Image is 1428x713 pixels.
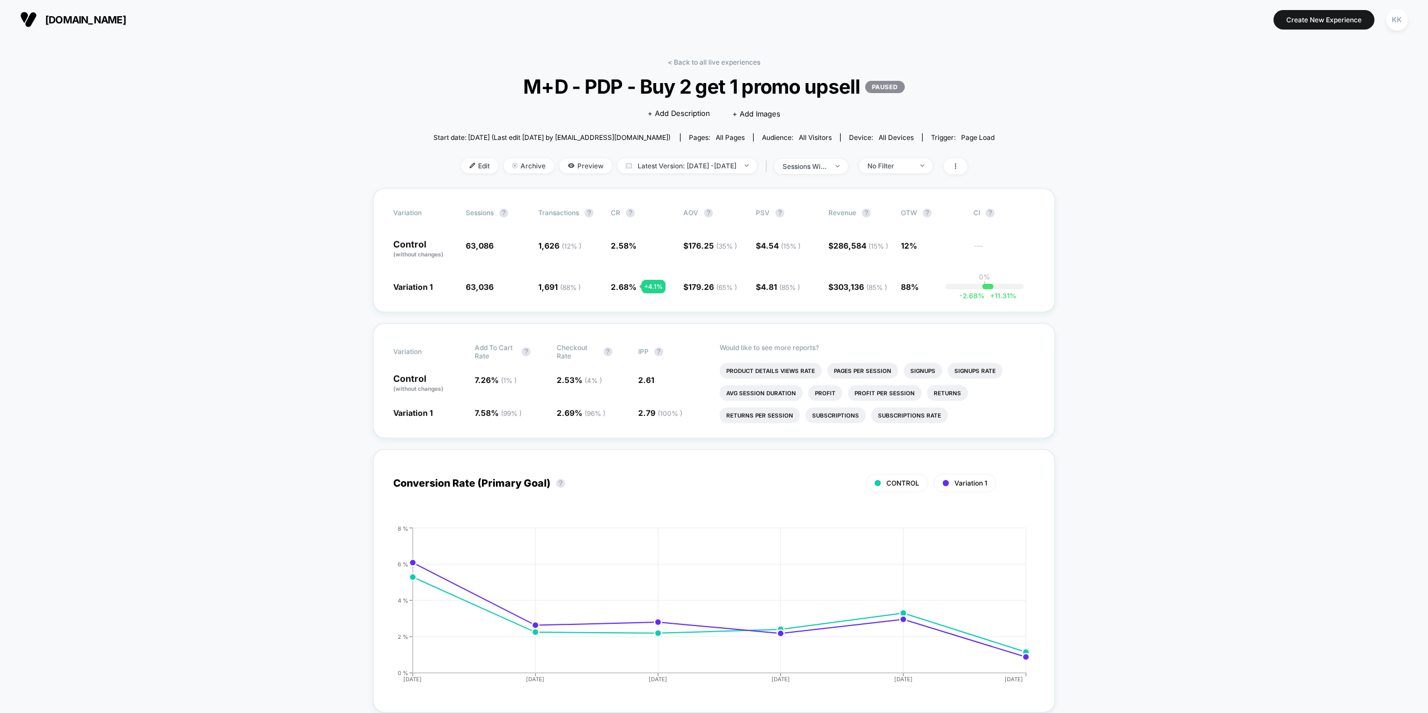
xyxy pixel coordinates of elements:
span: Variation 1 [393,408,433,418]
div: Trigger: [931,133,995,142]
li: Returns [927,385,968,401]
span: ( 85 % ) [779,283,800,292]
span: 63,036 [466,282,494,292]
span: Archive [504,158,554,173]
tspan: 4 % [398,596,408,603]
span: Variation [393,208,455,217]
span: 63,086 [466,241,494,250]
button: Create New Experience [1273,10,1374,30]
span: (without changes) [393,385,443,392]
button: ? [923,208,932,217]
li: Signups Rate [948,363,1002,379]
span: 12% [901,241,917,250]
span: Revenue [828,208,856,217]
span: Transactions [538,208,579,217]
span: -2.68 % [959,292,985,300]
div: sessions with impression [783,162,827,171]
span: ( 4 % ) [585,376,602,385]
li: Profit Per Session [848,385,922,401]
p: PAUSED [865,81,905,93]
tspan: 2 % [398,633,408,639]
span: All Visitors [799,133,832,142]
span: Device: [840,133,922,142]
button: KK [1383,8,1411,31]
span: + [990,292,995,300]
span: AOV [683,208,698,217]
span: $ [828,241,888,250]
img: end [745,164,749,167]
tspan: [DATE] [649,676,668,682]
span: 2.68 % [611,282,636,292]
button: [DOMAIN_NAME] [17,11,129,28]
span: 7.58 % [475,408,522,418]
span: 2.58 % [611,241,636,250]
span: ( 1 % ) [501,376,517,385]
div: No Filter [867,162,912,170]
div: CONVERSION_RATE [382,525,1024,692]
tspan: 8 % [398,525,408,531]
span: 4.54 [761,241,800,250]
span: Variation 1 [393,282,433,292]
li: Returns Per Session [720,408,800,423]
span: 11.31 % [985,292,1016,300]
span: Edit [461,158,498,173]
img: end [512,163,518,168]
span: CI [973,208,1035,217]
span: 7.26 % [475,375,517,385]
span: 1,691 [538,282,581,292]
a: < Back to all live experiences [668,58,760,66]
button: ? [704,208,713,217]
span: IPP [638,347,649,356]
span: $ [683,282,737,292]
span: --- [973,242,1035,259]
span: Add To Cart Rate [475,343,516,360]
img: calendar [626,163,632,168]
span: 2.79 [638,408,682,418]
button: ? [626,208,635,217]
span: ( 15 % ) [869,242,888,250]
span: 176.25 [688,241,737,250]
span: M+D - PDP - Buy 2 get 1 promo upsell [461,75,967,98]
button: ? [556,479,565,488]
img: edit [470,163,475,168]
p: 0% [979,273,990,281]
span: Variation 1 [954,479,987,487]
p: | [983,281,986,289]
span: Preview [559,158,612,173]
span: + Add Description [648,108,710,119]
span: Page Load [961,133,995,142]
img: end [836,165,840,167]
span: 286,584 [833,241,888,250]
span: ( 65 % ) [716,283,737,292]
span: OTW [901,208,962,217]
li: Product Details Views Rate [720,363,822,379]
span: $ [683,241,737,250]
span: 303,136 [833,282,887,292]
img: end [920,164,924,167]
span: ( 96 % ) [585,409,605,418]
p: Control [393,374,464,393]
tspan: [DATE] [894,676,913,682]
li: Subscriptions Rate [871,408,948,423]
li: Avg Session Duration [720,385,803,401]
tspan: [DATE] [1005,676,1023,682]
span: CR [611,208,620,217]
li: Profit [808,385,842,401]
button: ? [775,208,784,217]
span: 2.53 % [557,375,602,385]
tspan: [DATE] [404,676,422,682]
li: Subscriptions [805,408,866,423]
button: ? [499,208,508,217]
span: PSV [756,208,770,217]
button: ? [585,208,594,217]
span: $ [756,282,800,292]
span: Sessions [466,208,494,217]
span: ( 12 % ) [562,242,581,250]
span: Variation [393,343,455,360]
span: + Add Images [732,109,780,118]
span: Start date: [DATE] (Last edit [DATE] by [EMAIL_ADDRESS][DOMAIN_NAME]) [433,133,670,142]
img: Visually logo [20,11,37,28]
span: all devices [879,133,914,142]
div: KK [1386,9,1408,31]
span: ( 100 % ) [658,409,682,418]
